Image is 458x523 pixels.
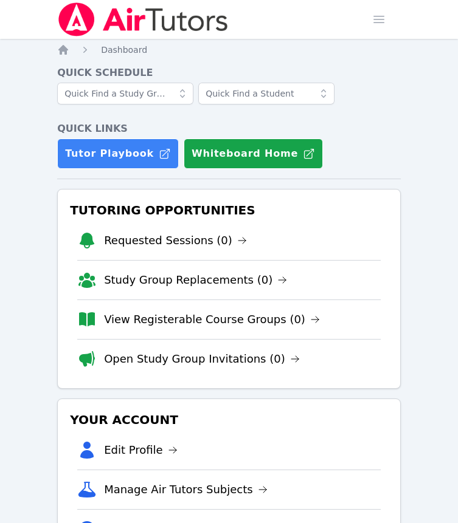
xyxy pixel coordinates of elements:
img: Air Tutors [57,2,229,36]
nav: Breadcrumb [57,44,401,56]
h4: Quick Links [57,121,401,136]
h3: Your Account [68,409,390,431]
a: Edit Profile [104,442,178,459]
a: View Registerable Course Groups (0) [104,311,320,328]
h4: Quick Schedule [57,66,401,80]
a: Manage Air Tutors Subjects [104,481,268,498]
a: Study Group Replacements (0) [104,272,287,289]
a: Open Study Group Invitations (0) [104,350,300,367]
span: Dashboard [101,45,147,55]
h3: Tutoring Opportunities [68,199,390,221]
a: Tutor Playbook [57,138,179,169]
a: Dashboard [101,44,147,56]
a: Requested Sessions (0) [104,232,247,249]
input: Quick Find a Student [198,83,335,104]
button: Whiteboard Home [184,138,323,169]
input: Quick Find a Study Group [57,83,193,104]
